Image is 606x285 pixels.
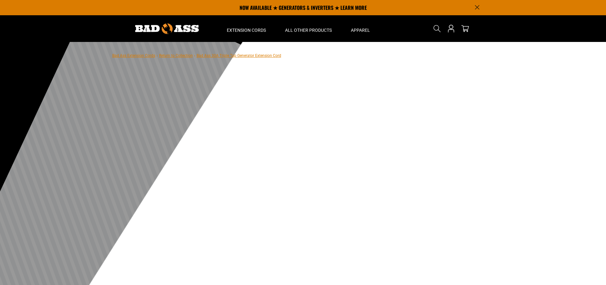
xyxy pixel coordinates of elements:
[194,53,195,58] span: ›
[135,24,199,34] img: Bad Ass Extension Cords
[157,53,158,58] span: ›
[112,51,281,59] nav: breadcrumbs
[159,53,193,58] a: Return to Collection
[341,15,380,42] summary: Apparel
[197,53,281,58] span: Bad Ass 30A Triple Tap Generator Extension Cord
[351,27,370,33] span: Apparel
[285,27,332,33] span: All Other Products
[112,53,155,58] a: Bad Ass Extension Cords
[275,15,341,42] summary: All Other Products
[227,27,266,33] span: Extension Cords
[217,15,275,42] summary: Extension Cords
[432,24,442,34] summary: Search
